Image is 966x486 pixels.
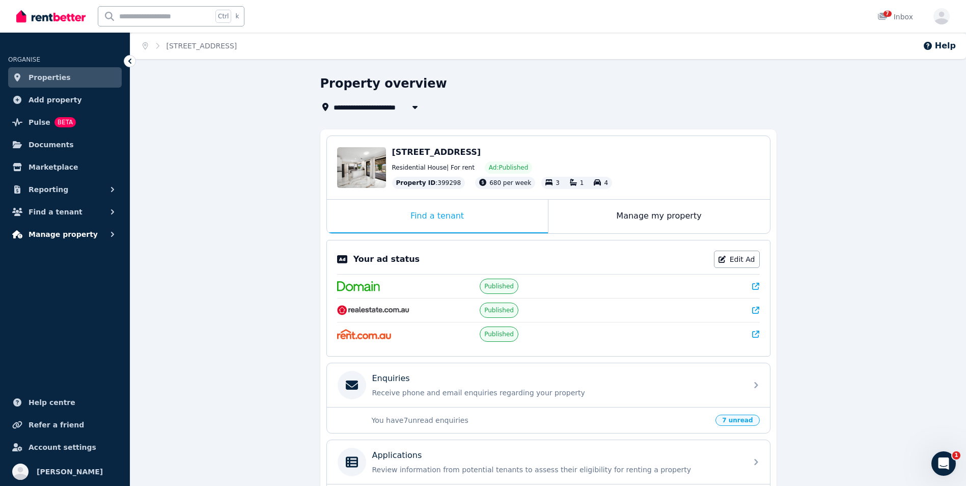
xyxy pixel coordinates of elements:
span: Pulse [29,116,50,128]
span: Published [484,282,514,290]
p: You have 7 unread enquiries [372,415,710,425]
span: Help centre [29,396,75,409]
span: Published [484,330,514,338]
div: Manage my property [548,200,770,233]
div: Inbox [877,12,913,22]
a: [STREET_ADDRESS] [167,42,237,50]
span: Add property [29,94,82,106]
nav: Breadcrumb [130,33,249,59]
span: k [235,12,239,20]
span: Find a tenant [29,206,82,218]
span: Properties [29,71,71,84]
span: 680 per week [489,179,531,186]
p: Receive phone and email enquiries regarding your property [372,388,741,398]
a: Refer a friend [8,415,122,435]
span: [STREET_ADDRESS] [392,147,481,157]
a: Properties [8,67,122,88]
div: : 399298 [392,177,465,189]
a: EnquiriesReceive phone and email enquiries regarding your property [327,363,770,407]
a: Documents [8,134,122,155]
button: Help [923,40,956,52]
a: Marketplace [8,157,122,177]
span: Manage property [29,228,98,240]
span: Ctrl [215,10,231,23]
span: Property ID [396,179,436,187]
img: Domain.com.au [337,281,380,291]
span: Ad: Published [489,164,528,172]
span: Marketplace [29,161,78,173]
h1: Property overview [320,75,447,92]
p: Your ad status [353,253,420,265]
a: Edit Ad [714,251,760,268]
a: PulseBETA [8,112,122,132]
span: 4 [604,179,608,186]
span: 7 [884,11,892,17]
span: 1 [580,179,584,186]
button: Reporting [8,179,122,200]
img: RentBetter [16,9,86,24]
iframe: Intercom live chat [931,451,956,476]
span: ORGANISE [8,56,40,63]
span: 3 [556,179,560,186]
span: [PERSON_NAME] [37,466,103,478]
p: Review information from potential tenants to assess their eligibility for renting a property [372,465,741,475]
span: Reporting [29,183,68,196]
span: Refer a friend [29,419,84,431]
a: Add property [8,90,122,110]
a: Account settings [8,437,122,457]
span: Documents [29,139,74,151]
button: Manage property [8,224,122,245]
span: Residential House | For rent [392,164,475,172]
div: Find a tenant [327,200,548,233]
span: Account settings [29,441,96,453]
p: Enquiries [372,372,410,385]
a: ApplicationsReview information from potential tenants to assess their eligibility for renting a p... [327,440,770,484]
span: 7 unread [715,415,759,426]
button: Find a tenant [8,202,122,222]
span: Published [484,306,514,314]
span: 1 [952,451,960,460]
a: Help centre [8,392,122,413]
img: RealEstate.com.au [337,305,410,315]
span: BETA [54,117,76,127]
p: Applications [372,449,422,462]
img: Rent.com.au [337,329,392,339]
